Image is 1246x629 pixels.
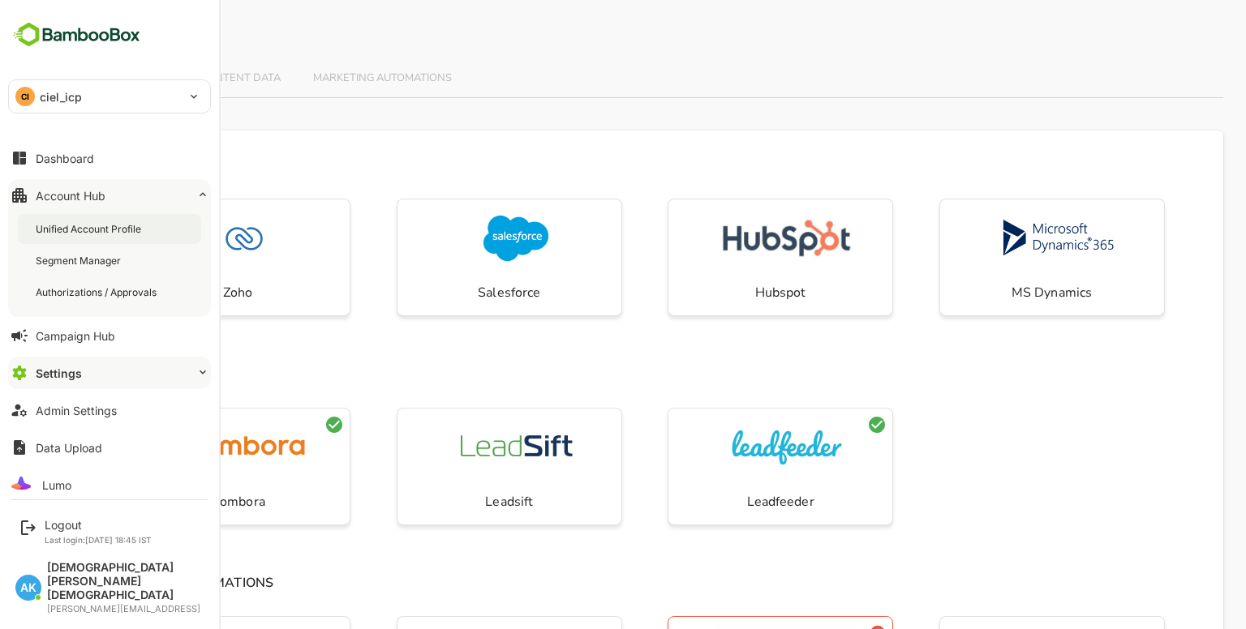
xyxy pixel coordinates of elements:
[23,565,1167,593] h4: MARKETING AUTOMATIONS
[36,222,144,236] div: Unified Account Profile
[618,206,842,275] button: logo not loaded...
[36,404,117,417] div: Admin Settings
[943,206,1059,271] img: logo not loaded...
[47,561,203,602] div: [DEMOGRAPHIC_DATA][PERSON_NAME][DEMOGRAPHIC_DATA]
[8,469,211,501] button: Lumo
[42,478,71,492] div: Lumo
[657,206,803,271] img: logo not loaded...
[166,283,195,302] p: Zoho
[97,72,123,85] span: CRM
[45,535,152,545] p: Last login: [DATE] 18:45 IST
[114,415,260,480] img: logo not loaded...
[23,357,1167,384] h4: INTENT DATA
[657,415,803,480] img: logo not loaded...
[156,72,224,85] span: INTENT DATA
[386,415,532,480] img: logo not loaded...
[8,319,211,352] button: Campaign Hub
[36,152,94,165] div: Dashboard
[8,357,211,389] button: Settings
[39,72,65,85] span: ALL
[154,492,208,511] p: Bombora
[698,283,750,302] p: Hubspot
[428,492,476,511] p: Leadsift
[8,179,211,212] button: Account Hub
[75,415,299,484] button: logo not loaded...
[8,142,211,174] button: Dashboard
[36,189,105,203] div: Account Hub
[36,329,115,343] div: Campaign Hub
[23,58,1167,97] div: wrapped label tabs example
[15,87,35,106] div: CI
[8,394,211,426] button: Admin Settings
[256,72,395,85] span: MARKETING AUTOMATIONS
[347,415,571,484] button: logo not loaded...
[8,431,211,464] button: Data Upload
[23,19,1167,39] p: Integration Setup
[955,283,1035,302] p: MS Dynamics
[9,80,210,113] div: CIciel_icp
[45,518,152,532] div: Logout
[47,604,203,614] div: [PERSON_NAME][EMAIL_ADDRESS]
[40,88,82,105] p: ciel_icp
[75,206,299,275] button: logo not loaded...
[347,206,571,275] button: logo not loaded...
[36,441,102,455] div: Data Upload
[36,285,160,299] div: Authorizations / Approvals
[23,148,1167,175] h4: CRM
[427,206,492,271] img: logo not loaded...
[890,206,1114,275] button: logo not loaded...
[36,254,124,267] div: Segment Manager
[36,366,82,380] div: Settings
[8,19,145,50] img: BambooboxFullLogoMark.5f36c76dfaba33ec1ec1367b70bb1252.svg
[421,283,483,302] p: Salesforce
[116,206,260,271] img: logo not loaded...
[690,492,758,511] p: Leadfeeder
[618,415,842,484] button: logo not loaded...
[15,575,41,601] div: AK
